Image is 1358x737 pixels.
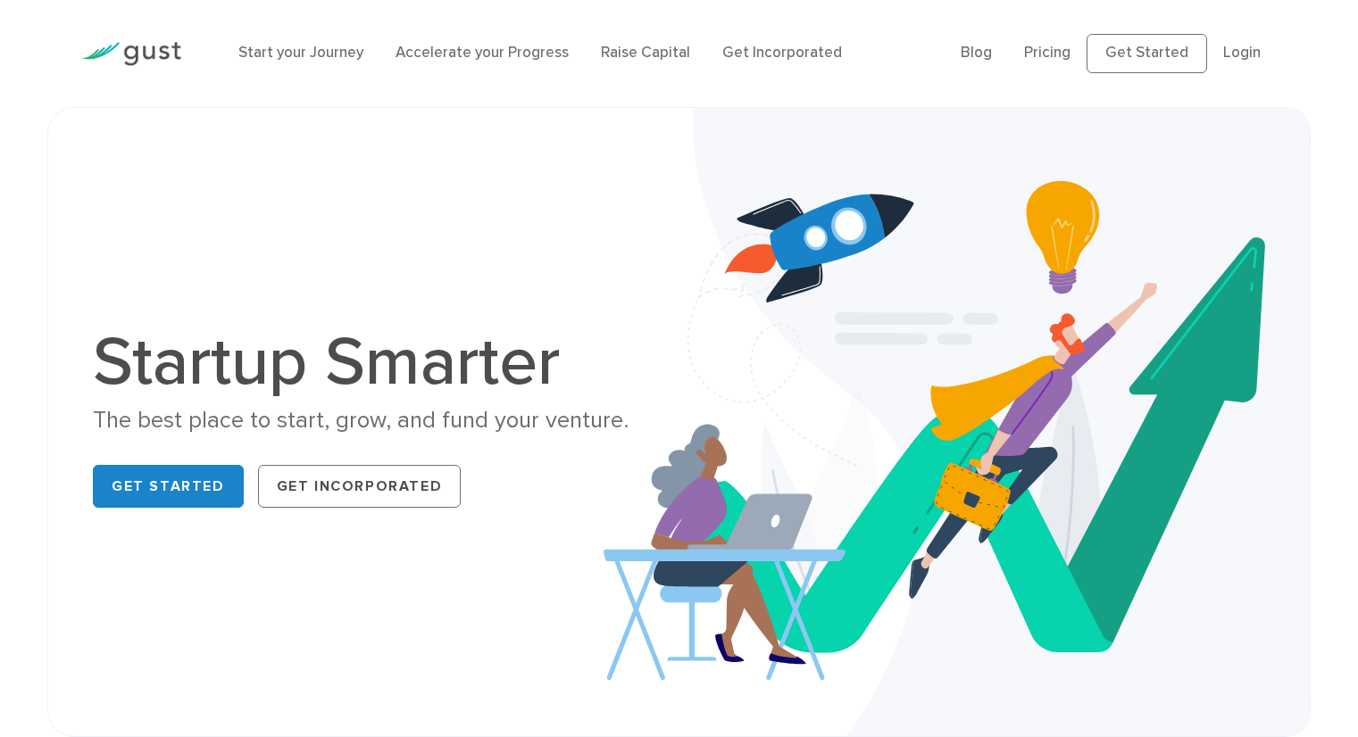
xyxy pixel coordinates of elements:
img: Startup Smarter Hero [604,108,1310,736]
div: The best place to start, grow, and fund your venture. [93,405,665,436]
h1: Startup Smarter [93,328,665,396]
a: Blog [961,44,992,62]
a: Get Incorporated [722,44,842,62]
a: Start your Journey [238,44,363,62]
a: Login [1223,44,1261,62]
a: Raise Capital [601,44,690,62]
a: Get Incorporated [258,465,462,508]
img: Gust Logo [81,42,181,66]
a: Get Started [93,465,244,508]
a: Accelerate your Progress [396,44,569,62]
a: Get Started [1087,34,1207,73]
a: Pricing [1024,44,1071,62]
